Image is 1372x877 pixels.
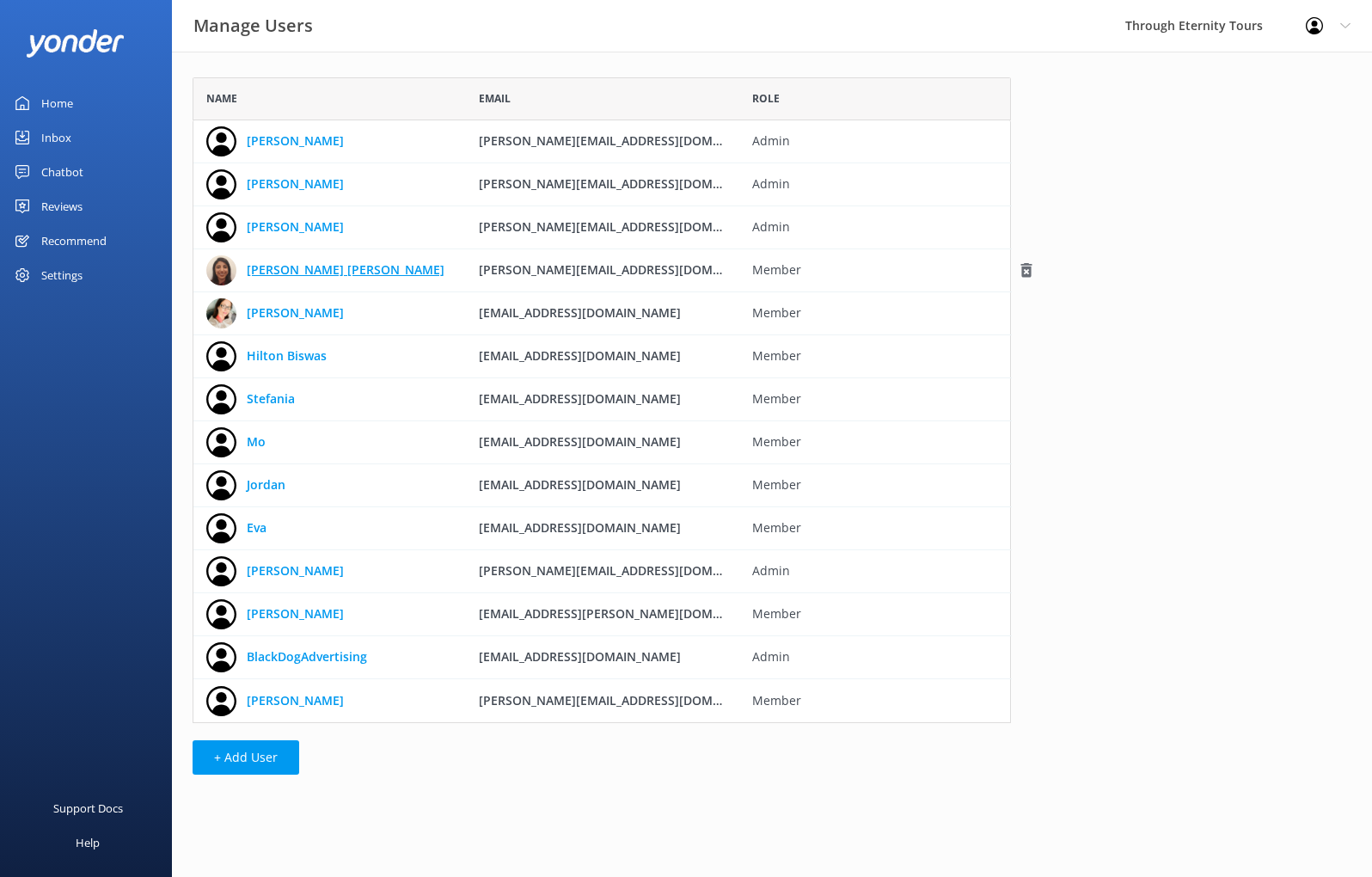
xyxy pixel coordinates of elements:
[247,475,285,494] a: Jordan
[206,90,237,107] span: Name
[752,647,999,666] span: Admin
[479,433,681,450] span: [EMAIL_ADDRESS][DOMAIN_NAME]
[53,791,123,825] div: Support Docs
[206,298,236,328] img: 725-1750973867.jpg
[479,304,681,321] span: [EMAIL_ADDRESS][DOMAIN_NAME]
[193,120,1011,722] div: grid
[752,304,999,322] span: Member
[247,604,344,623] a: [PERSON_NAME]
[752,691,999,710] span: Member
[752,175,999,193] span: Admin
[247,518,266,537] a: Eva
[247,389,295,408] a: Stefania
[752,604,999,623] span: Member
[247,432,266,451] a: Mo
[752,347,999,365] span: Member
[479,218,778,235] span: [PERSON_NAME][EMAIL_ADDRESS][DOMAIN_NAME]
[193,12,313,40] h3: Manage Users
[247,218,344,236] a: [PERSON_NAME]
[247,304,344,322] a: [PERSON_NAME]
[247,561,344,580] a: [PERSON_NAME]
[479,347,681,364] span: [EMAIL_ADDRESS][DOMAIN_NAME]
[752,132,999,150] span: Admin
[752,90,780,107] span: Role
[26,29,125,58] img: yonder-white-logo.png
[247,261,444,279] a: [PERSON_NAME] [PERSON_NAME]
[479,132,778,149] span: [PERSON_NAME][EMAIL_ADDRESS][DOMAIN_NAME]
[479,175,778,192] span: [PERSON_NAME][EMAIL_ADDRESS][DOMAIN_NAME]
[479,605,778,622] span: [EMAIL_ADDRESS][PERSON_NAME][DOMAIN_NAME]
[752,432,999,451] span: Member
[247,175,344,193] a: [PERSON_NAME]
[752,518,999,537] span: Member
[247,132,344,150] a: [PERSON_NAME]
[752,261,999,279] span: Member
[41,224,107,258] div: Recommend
[41,189,83,224] div: Reviews
[206,255,236,285] img: 725-1755267273.png
[479,692,778,708] span: [PERSON_NAME][EMAIL_ADDRESS][DOMAIN_NAME]
[247,647,367,666] a: BlackDogAdvertising
[752,218,999,236] span: Admin
[479,390,681,407] span: [EMAIL_ADDRESS][DOMAIN_NAME]
[247,347,327,365] a: Hilton Biswas
[752,561,999,580] span: Admin
[41,155,83,189] div: Chatbot
[479,648,681,665] span: [EMAIL_ADDRESS][DOMAIN_NAME]
[752,475,999,494] span: Member
[752,389,999,408] span: Member
[76,825,100,860] div: Help
[479,90,511,107] span: Email
[479,519,681,536] span: [EMAIL_ADDRESS][DOMAIN_NAME]
[247,691,344,710] a: [PERSON_NAME]
[479,562,778,579] span: [PERSON_NAME][EMAIL_ADDRESS][DOMAIN_NAME]
[41,258,83,292] div: Settings
[479,261,778,278] span: [PERSON_NAME][EMAIL_ADDRESS][DOMAIN_NAME]
[193,740,299,775] button: + Add User
[41,86,73,120] div: Home
[41,120,71,155] div: Inbox
[479,476,681,493] span: [EMAIL_ADDRESS][DOMAIN_NAME]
